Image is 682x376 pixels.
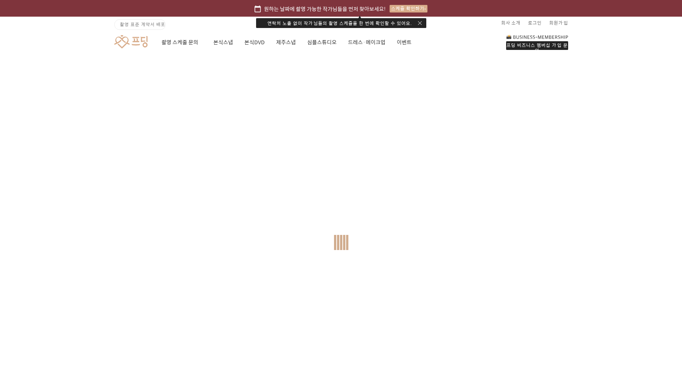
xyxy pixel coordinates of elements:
div: 스케줄 확인하기 [390,5,427,12]
a: 드레스·메이크업 [348,30,385,55]
a: 회사 소개 [501,17,520,29]
div: 프딩 비즈니스 멤버십 가입 문의 [506,41,568,50]
a: 회원가입 [549,17,568,29]
a: 촬영 표준 계약서 배포 [114,19,166,30]
div: 연락처 노출 없이 작가님들의 촬영 스케줄을 한 번에 확인할 수 있어요. [256,18,426,28]
a: 본식DVD [244,30,265,55]
a: 촬영 스케줄 문의 [162,30,202,55]
a: 본식스냅 [213,30,233,55]
span: 원하는 날짜에 촬영 가능한 작가님들을 먼저 찾아보세요! [264,5,386,13]
a: 프딩 비즈니스 멤버십 가입 문의 [506,34,568,50]
span: 촬영 표준 계약서 배포 [120,21,165,28]
a: 제주스냅 [276,30,296,55]
a: 이벤트 [397,30,412,55]
a: 로그인 [528,17,542,29]
a: 심플스튜디오 [307,30,337,55]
